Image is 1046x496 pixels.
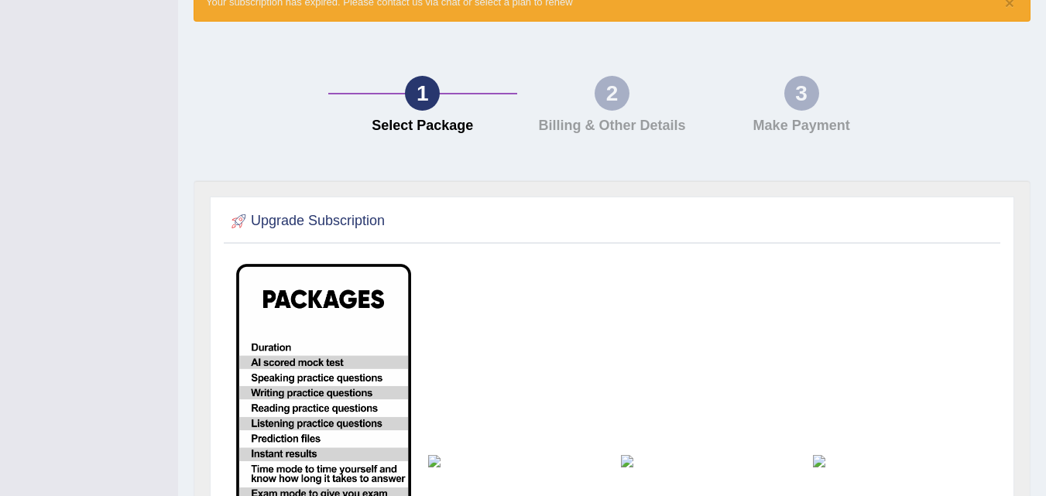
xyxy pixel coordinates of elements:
h2: Upgrade Subscription [228,210,385,233]
img: inr-gold.png [621,455,796,467]
div: 2 [595,76,629,111]
img: inr-silver.png [428,455,603,467]
img: inr-diamond.png [813,455,988,467]
div: 3 [784,76,819,111]
h4: Select Package [336,118,510,134]
h4: Billing & Other Details [525,118,699,134]
div: 1 [405,76,440,111]
h4: Make Payment [715,118,889,134]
